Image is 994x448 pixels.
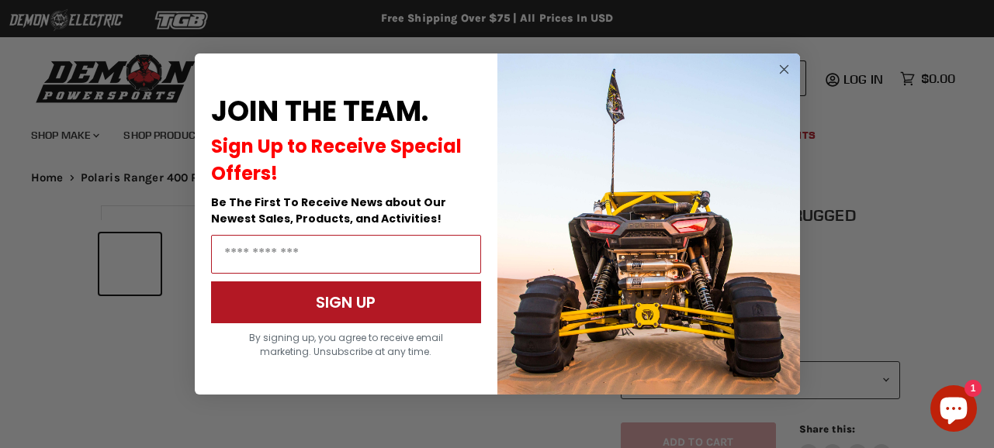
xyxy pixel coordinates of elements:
button: SIGN UP [211,281,481,323]
button: Close dialog [774,60,794,79]
input: Email Address [211,235,481,274]
inbox-online-store-chat: Shopify online store chat [926,385,982,436]
span: By signing up, you agree to receive email marketing. Unsubscribe at any time. [249,331,443,358]
span: JOIN THE TEAM. [211,91,428,131]
span: Be The First To Receive News about Our Newest Sales, Products, and Activities! [211,195,446,226]
span: Sign Up to Receive Special Offers! [211,133,462,186]
img: a9095488-b6e7-41ba-879d-588abfab540b.jpeg [497,53,800,395]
